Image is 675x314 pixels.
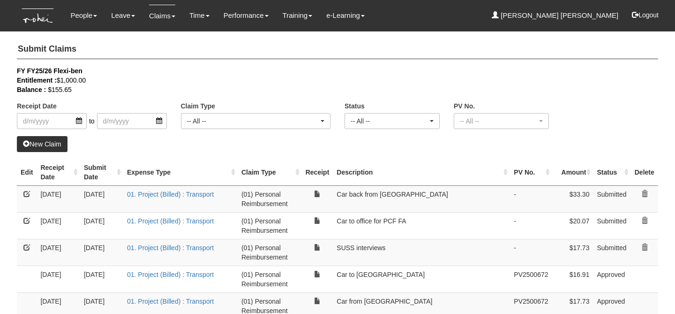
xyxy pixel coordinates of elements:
a: 01. Project (Billed) : Transport [127,191,214,198]
td: (01) Personal Reimbursement [238,212,302,239]
td: [DATE] [80,266,123,292]
td: Submitted [593,212,630,239]
label: PV No. [454,101,475,111]
td: $33.30 [552,185,593,212]
button: -- All -- [181,113,331,129]
td: Approved [593,266,630,292]
th: Claim Type : activate to sort column ascending [238,159,302,186]
td: [DATE] [80,185,123,212]
td: Car to office for PCF FA [333,212,510,239]
button: -- All -- [454,113,549,129]
td: $17.73 [552,239,593,266]
td: Submitted [593,185,630,212]
h4: Submit Claims [17,40,658,59]
th: Status : activate to sort column ascending [593,159,630,186]
th: Amount : activate to sort column ascending [552,159,593,186]
td: [DATE] [37,239,80,266]
button: -- All -- [345,113,440,129]
td: - [510,239,552,266]
a: 01. Project (Billed) : Transport [127,298,214,305]
div: -- All -- [187,116,319,126]
label: Receipt Date [17,101,57,111]
a: 01. Project (Billed) : Transport [127,271,214,278]
input: d/m/yyyy [97,113,167,129]
a: Claims [149,5,175,27]
th: Submit Date : activate to sort column ascending [80,159,123,186]
td: - [510,185,552,212]
th: Delete [631,159,658,186]
th: Expense Type : activate to sort column ascending [123,159,238,186]
td: PV2500672 [510,266,552,292]
td: [DATE] [80,212,123,239]
b: FY FY25/26 Flexi-ben [17,67,82,75]
div: -- All -- [460,116,537,126]
b: Balance : [17,86,46,93]
td: - [510,212,552,239]
label: Status [345,101,365,111]
td: $16.91 [552,266,593,292]
b: Entitlement : [17,77,57,84]
td: (01) Personal Reimbursement [238,266,302,292]
div: $1,000.00 [17,76,644,85]
td: (01) Personal Reimbursement [238,239,302,266]
a: Performance [224,5,269,26]
td: [DATE] [37,212,80,239]
td: Car back from [GEOGRAPHIC_DATA] [333,185,510,212]
td: Car to [GEOGRAPHIC_DATA] [333,266,510,292]
span: to [87,113,97,129]
span: $155.65 [48,86,72,93]
button: Logout [625,4,665,26]
label: Claim Type [181,101,216,111]
div: -- All -- [351,116,428,126]
td: [DATE] [37,185,80,212]
a: [PERSON_NAME] [PERSON_NAME] [492,5,618,26]
td: [DATE] [80,239,123,266]
a: Leave [111,5,135,26]
th: PV No. : activate to sort column ascending [510,159,552,186]
a: New Claim [17,136,67,152]
input: d/m/yyyy [17,113,87,129]
a: 01. Project (Billed) : Transport [127,217,214,225]
a: People [70,5,97,26]
th: Edit [17,159,37,186]
th: Receipt Date : activate to sort column ascending [37,159,80,186]
th: Description : activate to sort column ascending [333,159,510,186]
td: SUSS interviews [333,239,510,266]
td: $20.07 [552,212,593,239]
td: [DATE] [37,266,80,292]
a: e-Learning [326,5,365,26]
a: Time [189,5,210,26]
td: (01) Personal Reimbursement [238,185,302,212]
th: Receipt [302,159,333,186]
a: 01. Project (Billed) : Transport [127,244,214,252]
td: Submitted [593,239,630,266]
a: Training [283,5,313,26]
